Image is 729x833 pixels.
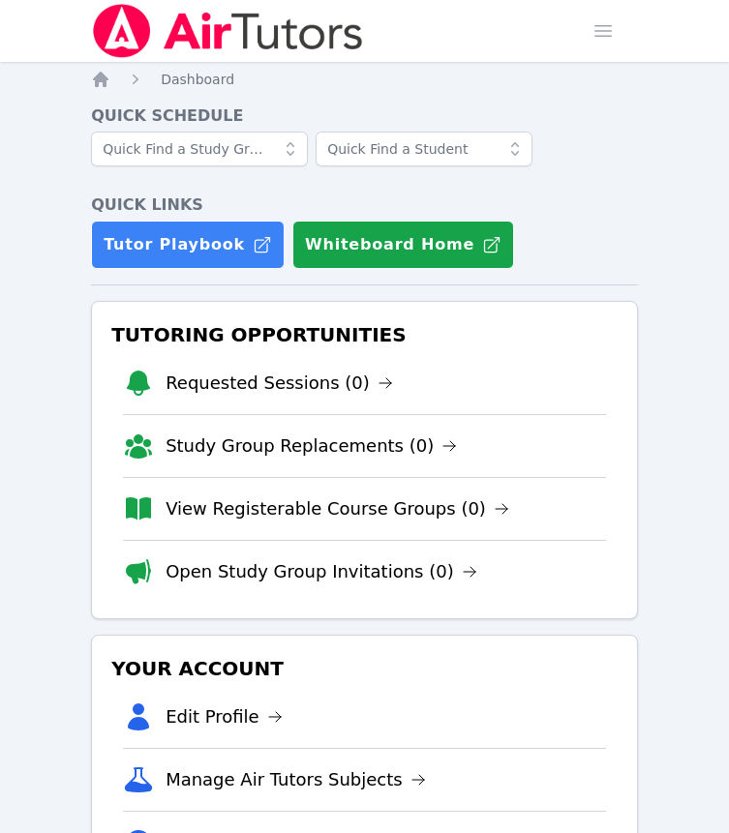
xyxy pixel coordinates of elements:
a: Requested Sessions (0) [166,370,393,397]
input: Quick Find a Student [316,132,532,166]
a: View Registerable Course Groups (0) [166,495,509,522]
a: Tutor Playbook [91,221,285,269]
input: Quick Find a Study Group [91,132,308,166]
a: Edit Profile [166,703,283,730]
a: Dashboard [161,70,234,89]
span: Dashboard [161,72,234,87]
a: Open Study Group Invitations (0) [166,558,477,585]
button: Whiteboard Home [292,221,514,269]
h3: Your Account [107,651,622,686]
h3: Tutoring Opportunities [107,317,622,352]
img: Air Tutors [91,4,365,58]
h4: Quick Schedule [91,104,638,128]
h4: Quick Links [91,193,638,217]
a: Study Group Replacements (0) [166,432,457,460]
a: Manage Air Tutors Subjects [166,766,426,793]
nav: Breadcrumb [91,70,638,89]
